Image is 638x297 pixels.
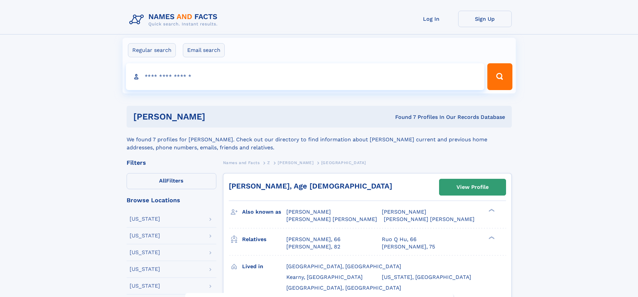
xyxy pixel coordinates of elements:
div: [US_STATE] [130,250,160,255]
a: Log In [405,11,458,27]
div: ❯ [487,235,495,240]
a: Sign Up [458,11,512,27]
a: [PERSON_NAME] [278,158,313,167]
a: View Profile [439,179,506,195]
span: [PERSON_NAME] [382,209,426,215]
button: Search Button [487,63,512,90]
a: [PERSON_NAME], 66 [286,236,341,243]
span: [PERSON_NAME] [278,160,313,165]
a: [PERSON_NAME], 82 [286,243,340,250]
div: Filters [127,160,216,166]
div: ❯ [487,208,495,213]
span: Kearny, [GEOGRAPHIC_DATA] [286,274,363,280]
span: [GEOGRAPHIC_DATA], [GEOGRAPHIC_DATA] [286,263,401,270]
label: Filters [127,173,216,189]
span: [GEOGRAPHIC_DATA], [GEOGRAPHIC_DATA] [286,285,401,291]
div: We found 7 profiles for [PERSON_NAME]. Check out our directory to find information about [PERSON_... [127,128,512,152]
div: View Profile [456,179,489,195]
h3: Lived in [242,261,286,272]
div: [US_STATE] [130,267,160,272]
span: [US_STATE], [GEOGRAPHIC_DATA] [382,274,471,280]
div: [US_STATE] [130,233,160,238]
span: [PERSON_NAME] [PERSON_NAME] [384,216,475,222]
a: Names and Facts [223,158,260,167]
div: [US_STATE] [130,283,160,289]
label: Regular search [128,43,176,57]
a: [PERSON_NAME], 75 [382,243,435,250]
img: Logo Names and Facts [127,11,223,29]
span: All [159,177,166,184]
span: [GEOGRAPHIC_DATA] [321,160,366,165]
h1: [PERSON_NAME] [133,113,300,121]
span: Z [267,160,270,165]
a: Z [267,158,270,167]
div: [US_STATE] [130,216,160,222]
h3: Relatives [242,234,286,245]
input: search input [126,63,485,90]
h3: Also known as [242,206,286,218]
label: Email search [183,43,225,57]
a: [PERSON_NAME], Age [DEMOGRAPHIC_DATA] [229,182,392,190]
a: Ruo Q Hu, 66 [382,236,417,243]
span: [PERSON_NAME] [PERSON_NAME] [286,216,377,222]
span: [PERSON_NAME] [286,209,331,215]
div: Found 7 Profiles In Our Records Database [300,114,505,121]
div: Browse Locations [127,197,216,203]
